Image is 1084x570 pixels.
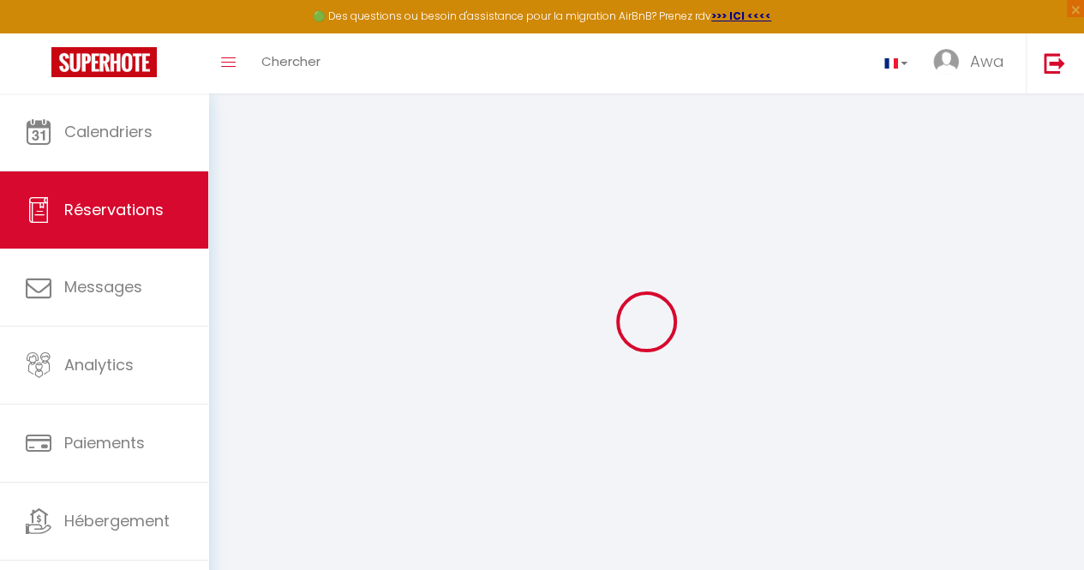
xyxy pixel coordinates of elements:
[51,47,157,77] img: Super Booking
[64,510,170,531] span: Hébergement
[261,52,320,70] span: Chercher
[711,9,771,23] a: >>> ICI <<<<
[970,51,1004,72] span: Awa
[64,121,153,142] span: Calendriers
[64,276,142,297] span: Messages
[920,33,1026,93] a: ... Awa
[1044,52,1065,74] img: logout
[64,354,134,375] span: Analytics
[64,199,164,220] span: Réservations
[249,33,333,93] a: Chercher
[933,49,959,75] img: ...
[64,432,145,453] span: Paiements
